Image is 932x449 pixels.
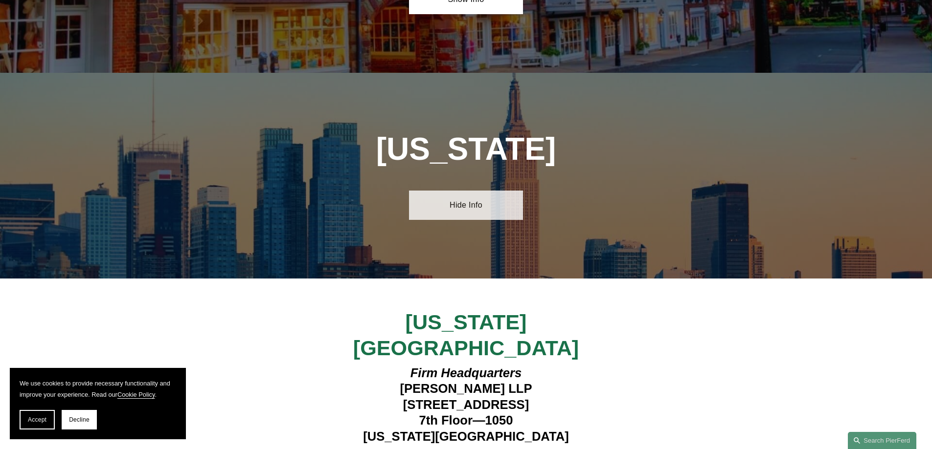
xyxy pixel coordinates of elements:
[20,378,176,400] p: We use cookies to provide necessary functionality and improve your experience. Read our .
[323,131,609,167] h1: [US_STATE]
[353,310,579,359] span: [US_STATE][GEOGRAPHIC_DATA]
[20,410,55,429] button: Accept
[69,416,90,423] span: Decline
[409,191,523,220] a: Hide Info
[323,365,609,444] h4: [PERSON_NAME] LLP [STREET_ADDRESS] 7th Floor—1050 [US_STATE][GEOGRAPHIC_DATA]
[10,368,186,439] section: Cookie banner
[117,391,155,398] a: Cookie Policy
[848,432,916,449] a: Search this site
[410,366,522,380] em: Firm Headquarters
[62,410,97,429] button: Decline
[28,416,46,423] span: Accept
